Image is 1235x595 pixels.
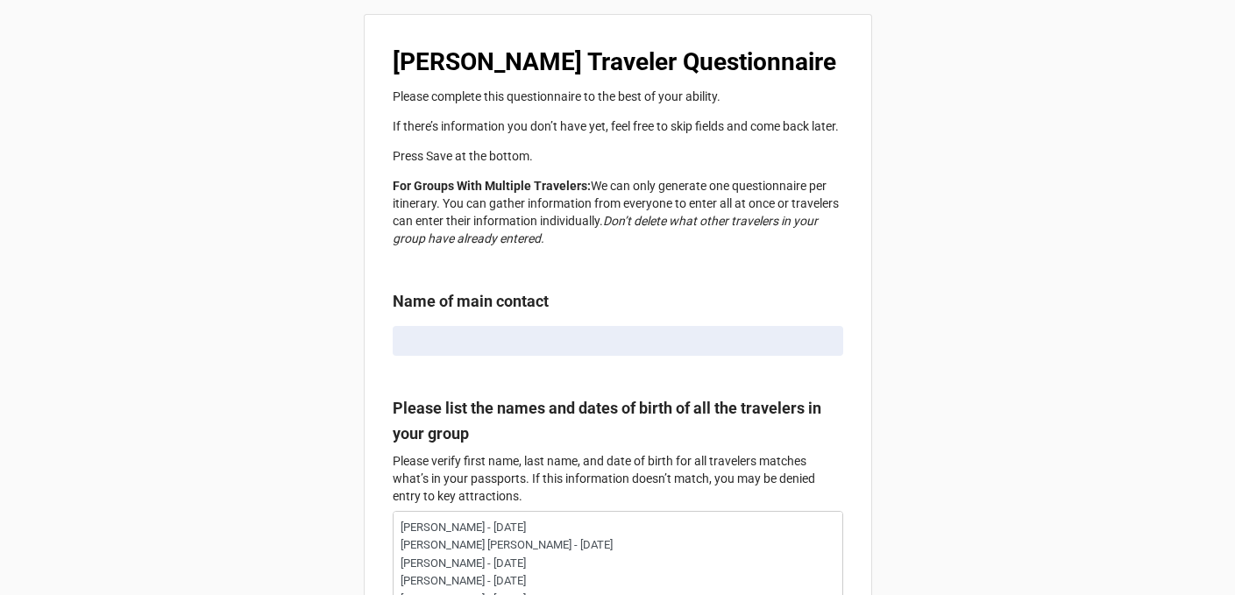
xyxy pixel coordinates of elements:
p: Please complete this questionnaire to the best of your ability. [393,88,843,105]
label: Name of main contact [393,289,549,314]
p: Press Save at the bottom. [393,147,843,165]
em: Don’t delete what other travelers in your group have already entered. [393,214,818,245]
p: If there’s information you don’t have yet, feel free to skip fields and come back later. [393,117,843,135]
b: [PERSON_NAME] Traveler Questionnaire [393,47,836,76]
p: Please verify first name, last name, and date of birth for all travelers matches what’s in your p... [393,452,843,505]
label: Please list the names and dates of birth of all the travelers in your group [393,396,843,446]
p: We can only generate one questionnaire per itinerary. You can gather information from everyone to... [393,177,843,247]
strong: For Groups With Multiple Travelers: [393,179,591,193]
